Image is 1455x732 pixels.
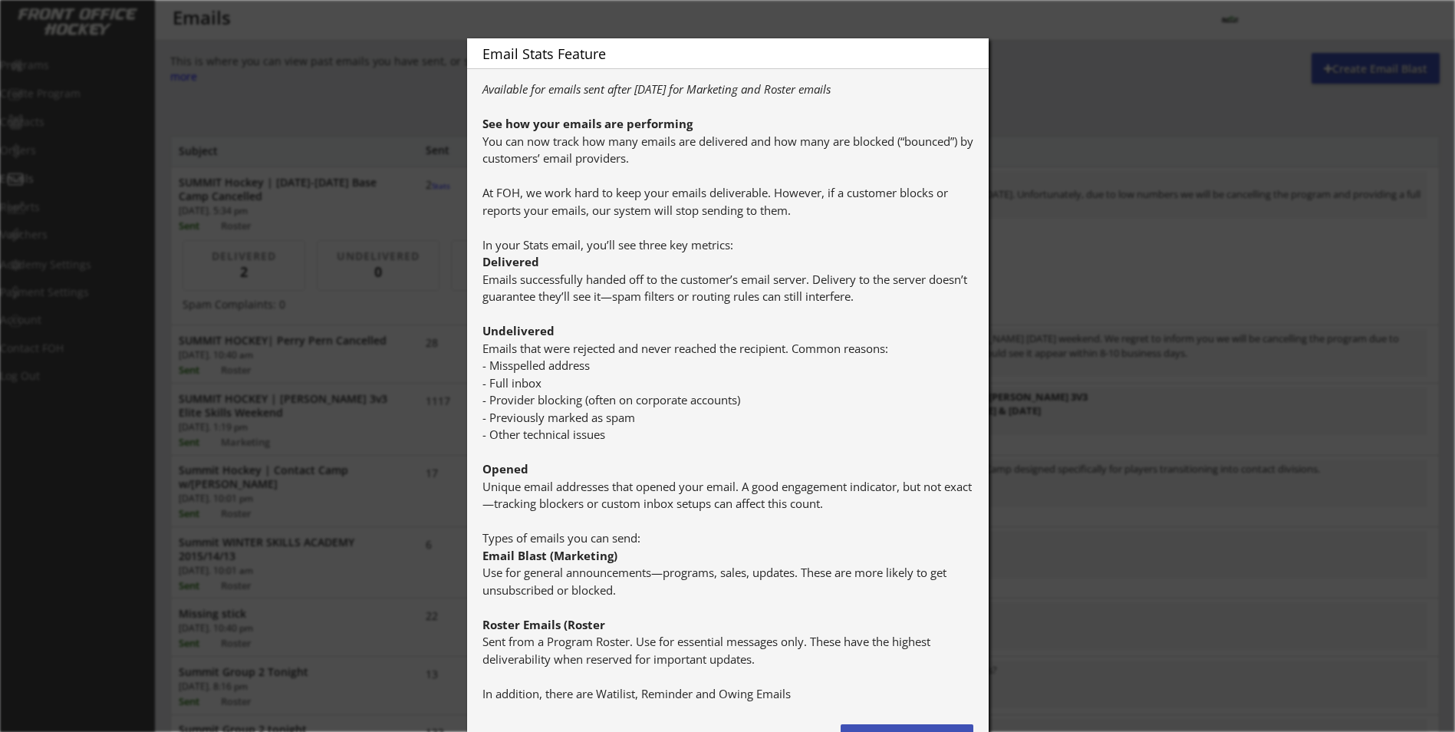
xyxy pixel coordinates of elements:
[482,116,693,131] strong: See how your emails are performing
[482,323,555,338] strong: Undelivered
[482,254,539,269] strong: Delivered
[482,47,963,61] div: Email Stats Feature
[482,81,831,97] em: Available for emails sent after [DATE] for Marketing and Roster emails
[482,548,617,563] strong: Email Blast (Marketing)
[482,461,528,476] strong: Opened
[482,617,605,632] strong: Roster Emails (Roster
[482,81,973,702] div: You can now track how many emails are delivered and how many are blocked (“bounced”) by customers...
